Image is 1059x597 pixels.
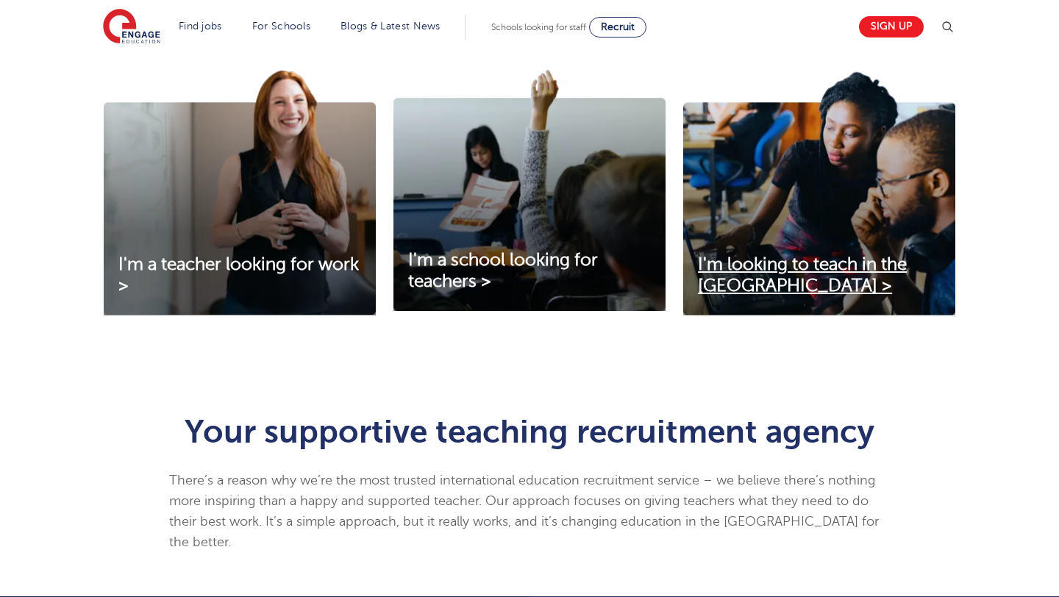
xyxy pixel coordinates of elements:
a: Recruit [589,17,646,37]
img: Engage Education [103,9,160,46]
span: Recruit [601,21,635,32]
span: I'm a school looking for teachers > [408,250,598,291]
span: I'm looking to teach in the [GEOGRAPHIC_DATA] > [698,254,907,296]
a: I'm a teacher looking for work > [104,254,376,297]
a: I'm looking to teach in the [GEOGRAPHIC_DATA] > [683,254,955,297]
h1: Your supportive teaching recruitment agency [169,415,891,448]
a: Sign up [859,16,924,37]
a: For Schools [252,21,310,32]
a: I'm a school looking for teachers > [393,250,666,293]
a: Find jobs [179,21,222,32]
span: There’s a reason why we’re the most trusted international education recruitment service – we beli... [169,473,879,549]
img: I'm a school looking for teachers [393,70,666,311]
a: Blogs & Latest News [340,21,441,32]
img: I'm a teacher looking for work [104,70,376,315]
img: I'm looking to teach in the UK [683,70,955,315]
span: I'm a teacher looking for work > [118,254,359,296]
span: Schools looking for staff [491,22,586,32]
